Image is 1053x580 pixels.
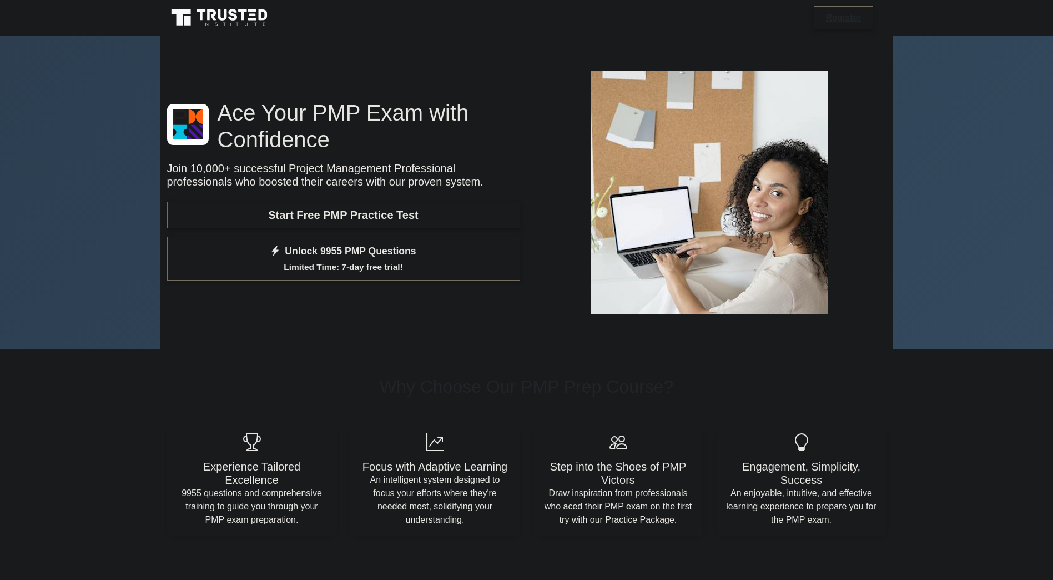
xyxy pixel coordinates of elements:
[725,487,878,527] p: An enjoyable, intuitive, and effective learning experience to prepare you for the PMP exam.
[176,487,328,527] p: 9955 questions and comprehensive training to guide you through your PMP exam preparation.
[542,460,694,487] h5: Step into the Shoes of PMP Victors
[176,460,328,487] h5: Experience Tailored Excellence
[359,473,511,527] p: An intelligent system designed to focus your efforts where they're needed most, solidifying your ...
[167,162,520,188] p: Join 10,000+ successful Project Management Professional professionals who boosted their careers w...
[167,376,886,397] h2: Why Choose Our PMP Prep Course?
[819,11,868,24] a: Register
[167,237,520,281] a: Unlock 9955 PMP QuestionsLimited Time: 7-day free trial!
[359,460,511,473] h5: Focus with Adaptive Learning
[725,460,878,487] h5: Engagement, Simplicity, Success
[181,261,506,273] small: Limited Time: 7-day free trial!
[542,487,694,527] p: Draw inspiration from professionals who aced their PMP exam on the first try with our Practice Pa...
[167,202,520,228] a: Start Free PMP Practice Test
[167,99,520,153] h1: Ace Your PMP Exam with Confidence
